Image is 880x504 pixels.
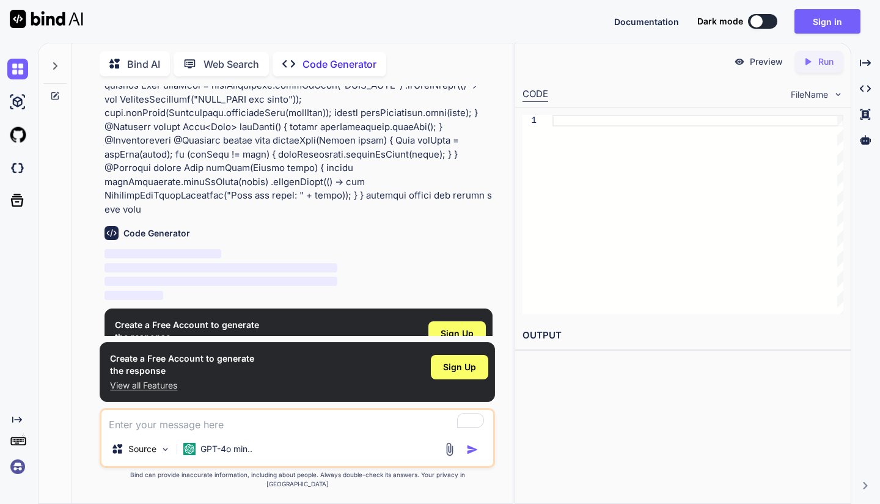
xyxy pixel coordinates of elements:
[160,444,170,455] img: Pick Models
[105,291,163,300] span: ‌
[110,352,254,377] h1: Create a Free Account to generate the response
[818,56,834,68] p: Run
[833,89,843,100] img: chevron down
[105,263,337,272] span: ‌
[105,277,337,286] span: ‌
[115,319,259,343] h1: Create a Free Account to generate the response
[7,456,28,477] img: signin
[515,321,851,350] h2: OUTPUT
[522,87,548,102] div: CODE
[522,115,537,126] div: 1
[7,158,28,178] img: darkCloudIdeIcon
[127,57,160,71] p: Bind AI
[614,15,679,28] button: Documentation
[200,443,252,455] p: GPT-4o min..
[750,56,783,68] p: Preview
[110,379,254,392] p: View all Features
[7,125,28,145] img: githubLight
[443,361,476,373] span: Sign Up
[7,59,28,79] img: chat
[791,89,828,101] span: FileName
[204,57,259,71] p: Web Search
[734,56,745,67] img: preview
[442,442,457,456] img: attachment
[302,57,376,71] p: Code Generator
[105,249,221,258] span: ‌
[10,10,83,28] img: Bind AI
[7,92,28,112] img: ai-studio
[697,15,743,27] span: Dark mode
[183,443,196,455] img: GPT-4o mini
[466,444,479,456] img: icon
[128,443,156,455] p: Source
[123,227,190,239] h6: Code Generator
[441,327,474,340] span: Sign Up
[101,410,493,432] textarea: To enrich screen reader interactions, please activate Accessibility in Grammarly extension settings
[794,9,860,34] button: Sign in
[100,470,494,489] p: Bind can provide inaccurate information, including about people. Always double-check its answers....
[614,16,679,27] span: Documentation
